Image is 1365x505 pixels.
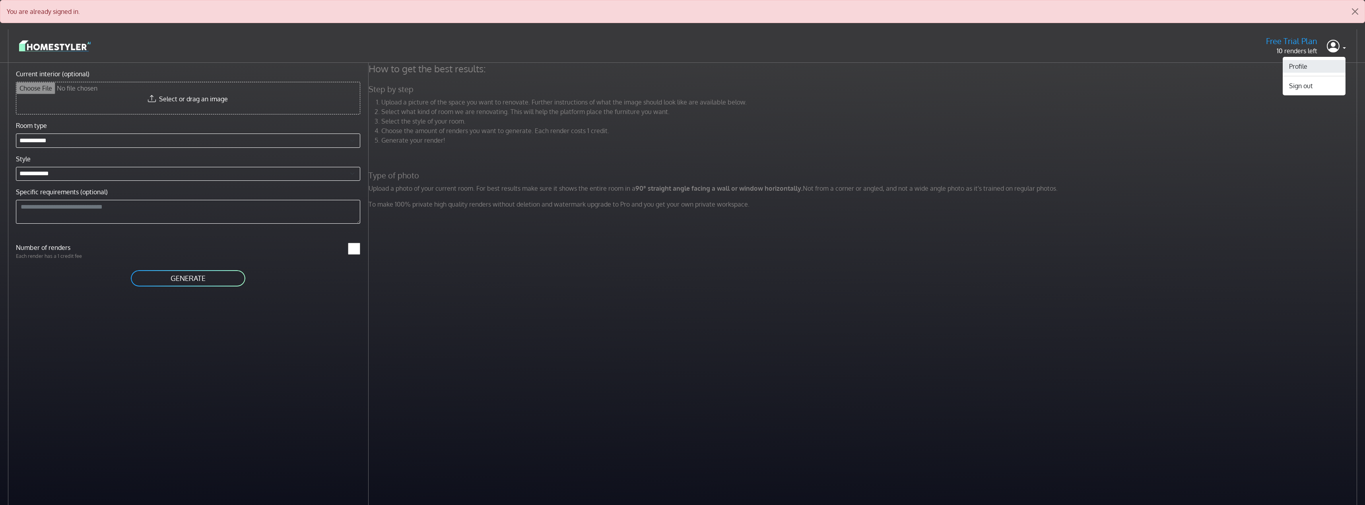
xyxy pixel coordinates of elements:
[16,121,47,130] label: Room type
[1283,79,1346,92] button: Sign out
[11,243,188,252] label: Number of renders
[364,84,1364,94] h5: Step by step
[381,126,1359,135] li: Choose the amount of renders you want to generate. Each render costs 1 credit.
[381,116,1359,126] li: Select the style of your room.
[130,269,246,287] button: GENERATE
[381,135,1359,145] li: Generate your render!
[364,170,1364,180] h5: Type of photo
[364,63,1364,75] h4: How to get the best results:
[364,199,1364,209] p: To make 100% private high quality renders without deletion and watermark upgrade to Pro and you g...
[381,97,1359,107] li: Upload a picture of the space you want to renovate. Further instructions of what the image should...
[364,184,1364,193] p: Upload a photo of your current room. For best results make sure it shows the entire room in a Not...
[1346,0,1365,23] button: Close
[1266,46,1317,56] p: 10 renders left
[19,39,91,53] img: logo-3de290ba35641baa71223ecac5eacb59cb85b4c7fdf211dc9aaecaaee71ea2f8.svg
[1266,36,1317,46] h5: Free Trial Plan
[11,252,188,260] p: Each render has a 1 credit fee
[381,107,1359,116] li: Select what kind of room we are renovating. This will help the platform place the furniture you w...
[16,187,108,197] label: Specific requirements (optional)
[635,184,803,192] strong: 90° straight angle facing a wall or window horizontally.
[1283,60,1346,73] a: Profile
[16,154,31,164] label: Style
[16,69,89,79] label: Current interior (optional)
